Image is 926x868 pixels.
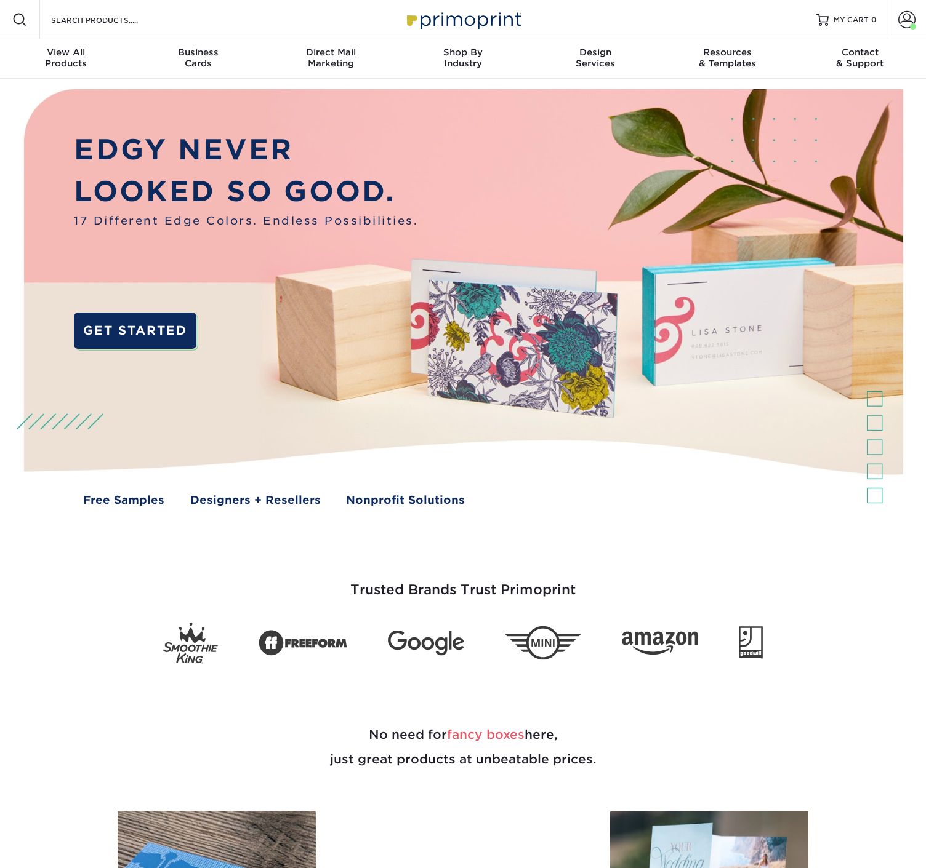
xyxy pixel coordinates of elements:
img: Google [388,631,464,656]
span: Business [132,47,265,58]
a: GET STARTED [74,313,196,349]
div: Services [529,47,661,69]
img: Smoothie King [163,623,218,664]
span: 17 Different Edge Colors. Endless Possibilities. [74,212,418,229]
a: Contact& Support [794,39,926,79]
a: Nonprofit Solutions [346,492,465,508]
span: 0 [871,15,877,24]
a: DesignServices [529,39,661,79]
span: Design [529,47,661,58]
div: & Support [794,47,926,69]
span: Direct Mail [265,47,397,58]
span: Contact [794,47,926,58]
img: Amazon [622,631,698,655]
h2: No need for here, just great products at unbeatable prices. [103,693,823,801]
input: SEARCH PRODUCTS..... [50,12,170,27]
div: Marketing [265,47,397,69]
span: fancy boxes [447,727,525,742]
img: Goodwill [739,626,763,659]
a: Direct MailMarketing [265,39,397,79]
a: Shop ByIndustry [397,39,529,79]
span: Shop By [397,47,529,58]
h3: Trusted Brands Trust Primoprint [103,552,823,613]
span: MY CART [834,15,869,25]
a: Free Samples [83,492,164,508]
p: LOOKED SO GOOD. [74,171,418,213]
img: Mini [505,626,581,660]
a: Resources& Templates [661,39,794,79]
img: Freeform [259,623,347,663]
a: BusinessCards [132,39,265,79]
span: Resources [661,47,794,58]
div: Industry [397,47,529,69]
a: Designers + Resellers [190,492,321,508]
img: Primoprint [401,6,525,33]
div: Cards [132,47,265,69]
div: & Templates [661,47,794,69]
p: EDGY NEVER [74,129,418,171]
